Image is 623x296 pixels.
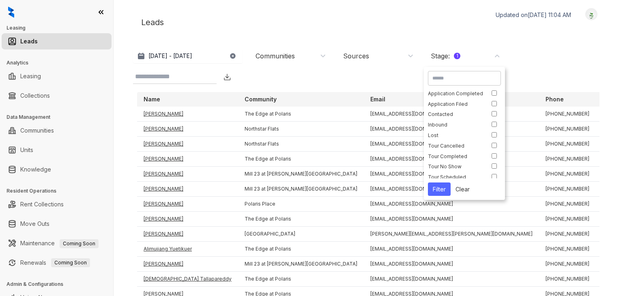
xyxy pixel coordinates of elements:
[137,152,238,167] td: [PERSON_NAME]
[2,122,112,139] li: Communities
[364,182,539,197] td: [EMAIL_ADDRESS][DOMAIN_NAME]
[144,95,160,103] p: Name
[364,257,539,272] td: [EMAIL_ADDRESS][DOMAIN_NAME]
[539,197,596,212] td: [PHONE_NUMBER]
[208,73,215,80] img: SearchIcon
[6,187,113,195] h3: Resident Operations
[364,242,539,257] td: [EMAIL_ADDRESS][DOMAIN_NAME]
[20,88,50,104] a: Collections
[223,73,231,81] img: Download
[2,216,112,232] li: Move Outs
[539,107,596,122] td: [PHONE_NUMBER]
[2,235,112,251] li: Maintenance
[148,52,192,60] p: [DATE] - [DATE]
[428,153,483,159] div: Tour Completed
[8,6,14,18] img: logo
[539,182,596,197] td: [PHONE_NUMBER]
[60,239,99,248] span: Coming Soon
[539,272,596,287] td: [PHONE_NUMBER]
[238,227,364,242] td: [GEOGRAPHIC_DATA]
[20,142,33,158] a: Units
[428,182,451,196] button: Filter
[137,137,238,152] td: [PERSON_NAME]
[454,53,460,59] div: 1
[20,122,54,139] a: Communities
[428,132,483,138] div: Lost
[238,122,364,137] td: Northstar Flats
[137,257,238,272] td: [PERSON_NAME]
[364,107,539,122] td: [EMAIL_ADDRESS][DOMAIN_NAME]
[539,152,596,167] td: [PHONE_NUMBER]
[238,107,364,122] td: The Edge at Polaris
[539,242,596,257] td: [PHONE_NUMBER]
[539,122,596,137] td: [PHONE_NUMBER]
[137,122,238,137] td: [PERSON_NAME]
[496,11,571,19] p: Updated on [DATE] 11:04 AM
[2,161,112,178] li: Knowledge
[256,51,295,60] div: Communities
[6,59,113,66] h3: Analytics
[428,111,483,117] div: Contacted
[428,90,483,97] div: Application Completed
[428,163,483,169] div: Tour No Show
[364,137,539,152] td: [EMAIL_ADDRESS][DOMAIN_NAME]
[20,33,38,49] a: Leads
[20,255,90,271] a: RenewalsComing Soon
[2,68,112,84] li: Leasing
[133,49,243,63] button: [DATE] - [DATE]
[238,212,364,227] td: The Edge at Polaris
[238,137,364,152] td: Northstar Flats
[238,272,364,287] td: The Edge at Polaris
[6,24,113,32] h3: Leasing
[539,227,596,242] td: [PHONE_NUMBER]
[370,95,385,103] p: Email
[539,167,596,182] td: [PHONE_NUMBER]
[428,122,483,128] div: Inbound
[586,10,597,19] img: UserAvatar
[364,227,539,242] td: [PERSON_NAME][EMAIL_ADDRESS][PERSON_NAME][DOMAIN_NAME]
[20,216,49,232] a: Move Outs
[238,152,364,167] td: The Edge at Polaris
[137,227,238,242] td: [PERSON_NAME]
[2,255,112,271] li: Renewals
[539,137,596,152] td: [PHONE_NUMBER]
[2,196,112,212] li: Rent Collections
[137,212,238,227] td: [PERSON_NAME]
[431,51,460,60] div: Stage :
[343,51,369,60] div: Sources
[451,182,475,196] button: Clear
[137,182,238,197] td: [PERSON_NAME]
[238,257,364,272] td: Mill 23 at [PERSON_NAME][GEOGRAPHIC_DATA]
[364,197,539,212] td: [EMAIL_ADDRESS][DOMAIN_NAME]
[428,101,483,107] div: Application Filed
[137,242,238,257] td: Alimujiang Yuetikuer
[364,167,539,182] td: [EMAIL_ADDRESS][DOMAIN_NAME]
[20,196,64,212] a: Rent Collections
[20,68,41,84] a: Leasing
[137,272,238,287] td: [DEMOGRAPHIC_DATA] Tallapareddy
[2,142,112,158] li: Units
[364,152,539,167] td: [EMAIL_ADDRESS][DOMAIN_NAME]
[238,182,364,197] td: Mill 23 at [PERSON_NAME][GEOGRAPHIC_DATA]
[364,122,539,137] td: [EMAIL_ADDRESS][DOMAIN_NAME]
[51,258,90,267] span: Coming Soon
[539,212,596,227] td: [PHONE_NUMBER]
[364,272,539,287] td: [EMAIL_ADDRESS][DOMAIN_NAME]
[238,167,364,182] td: Mill 23 at [PERSON_NAME][GEOGRAPHIC_DATA]
[245,95,277,103] p: Community
[137,197,238,212] td: [PERSON_NAME]
[238,197,364,212] td: Polaris Place
[6,114,113,121] h3: Data Management
[137,167,238,182] td: [PERSON_NAME]
[6,281,113,288] h3: Admin & Configurations
[20,161,51,178] a: Knowledge
[2,88,112,104] li: Collections
[2,33,112,49] li: Leads
[428,143,483,149] div: Tour Cancelled
[428,174,483,180] div: Tour Scheduled
[539,257,596,272] td: [PHONE_NUMBER]
[364,212,539,227] td: [EMAIL_ADDRESS][DOMAIN_NAME]
[238,242,364,257] td: The Edge at Polaris
[546,95,564,103] p: Phone
[137,107,238,122] td: [PERSON_NAME]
